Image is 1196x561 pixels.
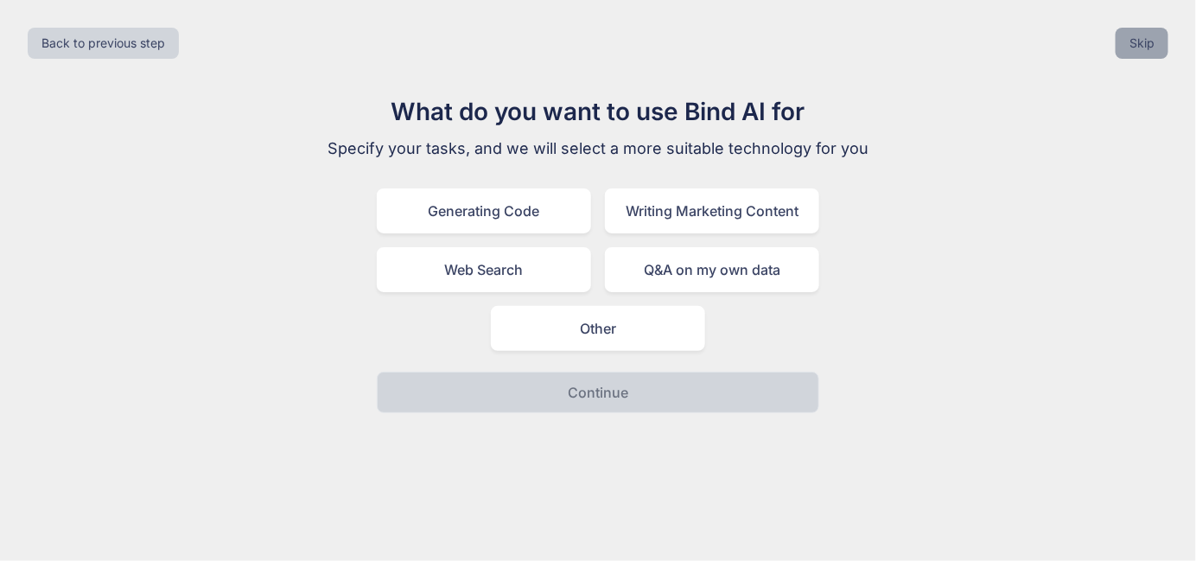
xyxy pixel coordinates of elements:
[308,93,888,130] h1: What do you want to use Bind AI for
[28,28,179,59] button: Back to previous step
[491,306,705,351] div: Other
[377,247,591,292] div: Web Search
[377,372,819,413] button: Continue
[1116,28,1168,59] button: Skip
[308,137,888,161] p: Specify your tasks, and we will select a more suitable technology for you
[605,247,819,292] div: Q&A on my own data
[377,188,591,233] div: Generating Code
[568,382,628,403] p: Continue
[605,188,819,233] div: Writing Marketing Content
